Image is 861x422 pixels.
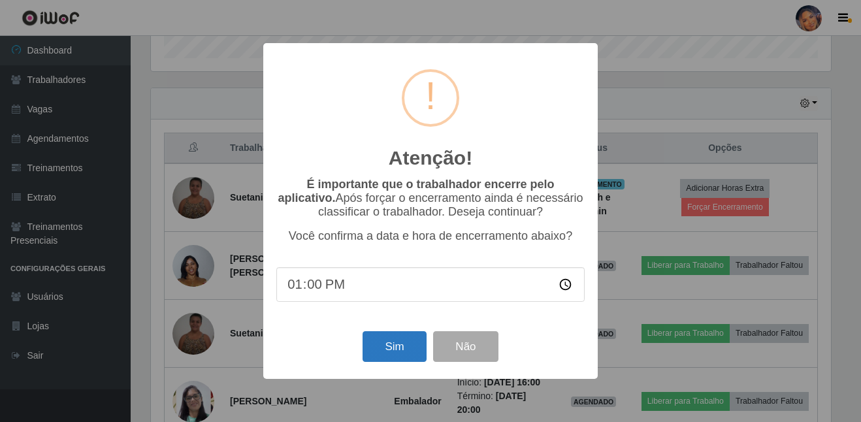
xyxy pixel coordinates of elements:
p: Após forçar o encerramento ainda é necessário classificar o trabalhador. Deseja continuar? [276,178,585,219]
b: É importante que o trabalhador encerre pelo aplicativo. [278,178,554,204]
button: Sim [363,331,426,362]
button: Não [433,331,498,362]
h2: Atenção! [389,146,472,170]
p: Você confirma a data e hora de encerramento abaixo? [276,229,585,243]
